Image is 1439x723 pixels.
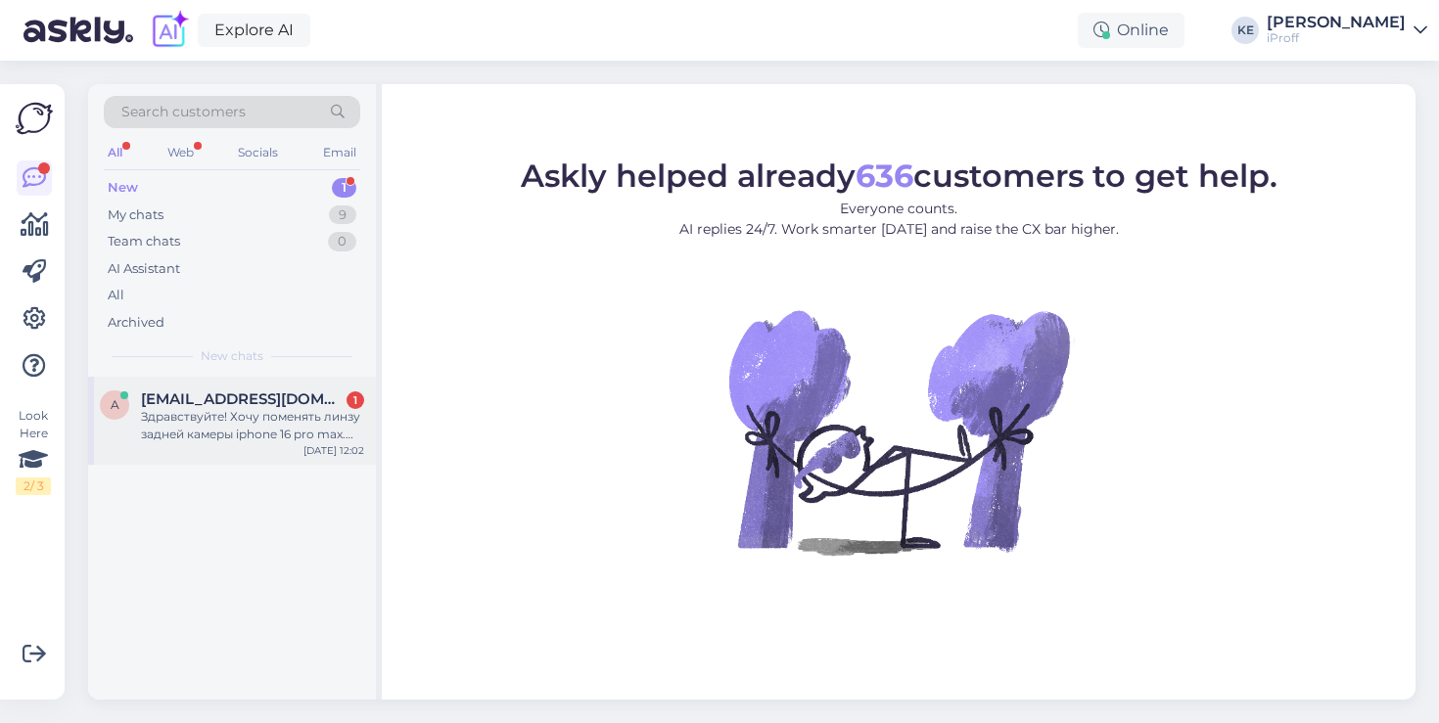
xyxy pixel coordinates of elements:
span: New chats [201,347,263,365]
div: Email [319,140,360,165]
div: New [108,178,138,198]
a: [PERSON_NAME]iProff [1267,15,1427,46]
div: Team chats [108,232,180,251]
span: a [111,397,119,412]
div: All [104,140,126,165]
span: aazhxc@gmail.com [141,390,345,408]
div: AI Assistant [108,259,180,279]
div: Online [1078,13,1184,48]
b: 636 [856,157,913,195]
div: [PERSON_NAME] [1267,15,1406,30]
div: iProff [1267,30,1406,46]
span: Askly helped already customers to get help. [521,157,1277,195]
div: All [108,286,124,305]
div: 0 [328,232,356,251]
p: Everyone counts. AI replies 24/7. Work smarter [DATE] and raise the CX bar higher. [521,199,1277,240]
div: Web [163,140,198,165]
img: No Chat active [722,255,1075,608]
div: Archived [108,313,164,333]
div: 1 [332,178,356,198]
div: 2 / 3 [16,477,51,495]
div: My chats [108,205,163,225]
div: Здравствуйте! Хочу поменять линзу задней камеры iphone 16 pro max. Подскажите, пожалуйста: 1) ско... [141,408,364,443]
div: Socials [234,140,282,165]
span: Search customers [121,102,246,122]
div: [DATE] 12:02 [303,443,364,458]
div: KE [1231,17,1259,44]
div: Look Here [16,407,51,495]
a: Explore AI [198,14,310,47]
div: 1 [347,391,364,409]
div: 9 [329,205,356,225]
img: Askly Logo [16,100,53,137]
img: explore-ai [149,10,190,51]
